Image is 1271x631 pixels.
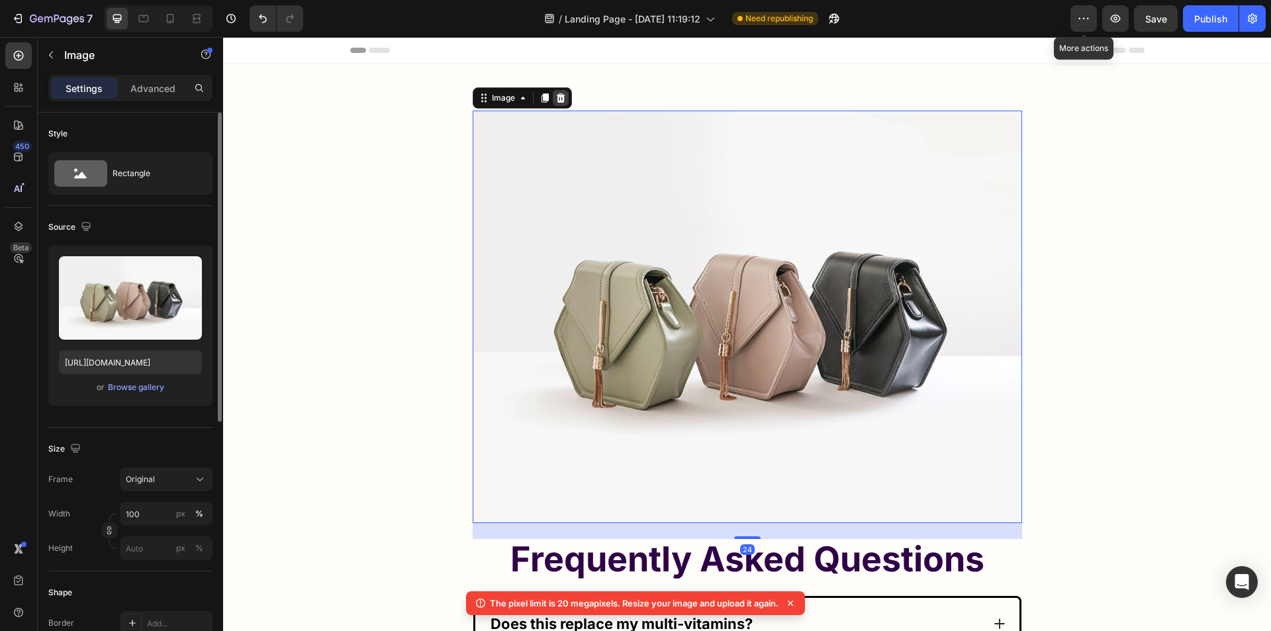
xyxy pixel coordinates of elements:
input: https://example.com/image.jpg [59,350,202,374]
span: Need republishing [745,13,813,24]
iframe: To enrich screen reader interactions, please activate Accessibility in Grammarly extension settings [223,37,1271,631]
div: 450 [13,141,32,152]
div: Publish [1194,12,1227,26]
div: Beta [10,242,32,253]
span: Original [126,473,155,485]
button: 7 [5,5,99,32]
img: preview-image [59,256,202,340]
div: Image [266,55,295,67]
div: % [195,508,203,520]
p: Image [64,47,177,63]
div: px [176,508,185,520]
div: Open Intercom Messenger [1226,566,1258,598]
label: Width [48,508,70,520]
div: px [176,542,185,554]
input: px% [120,502,212,526]
button: px [191,540,207,556]
span: / [559,12,562,26]
button: Original [120,467,212,491]
div: Add... [147,618,209,630]
span: or [97,379,105,395]
div: Undo/Redo [250,5,303,32]
button: Save [1134,5,1178,32]
strong: Does this replace my multi-vitamins? [267,578,530,595]
button: Publish [1183,5,1239,32]
button: px [191,506,207,522]
div: Style [48,128,68,140]
div: Border [48,617,74,629]
div: % [195,542,203,554]
p: The pixel limit is 20 megapixels. Resize your image and upload it again. [490,597,778,610]
span: Landing Page - [DATE] 11:19:12 [565,12,700,26]
label: Frame [48,473,73,485]
span: Save [1145,13,1167,24]
div: Shape [48,587,72,599]
img: image_demo.jpg [250,73,799,486]
div: Browse gallery [108,381,164,393]
div: Size [48,440,83,458]
p: Advanced [130,81,175,95]
strong: Frequently Asked Questions [287,501,761,543]
button: % [173,506,189,522]
div: Rectangle [113,158,193,189]
button: % [173,540,189,556]
input: px% [120,536,212,560]
div: Source [48,218,94,236]
div: 24 [517,507,532,518]
p: 7 [87,11,93,26]
p: Settings [66,81,103,95]
button: Browse gallery [107,381,165,394]
label: Height [48,542,73,554]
